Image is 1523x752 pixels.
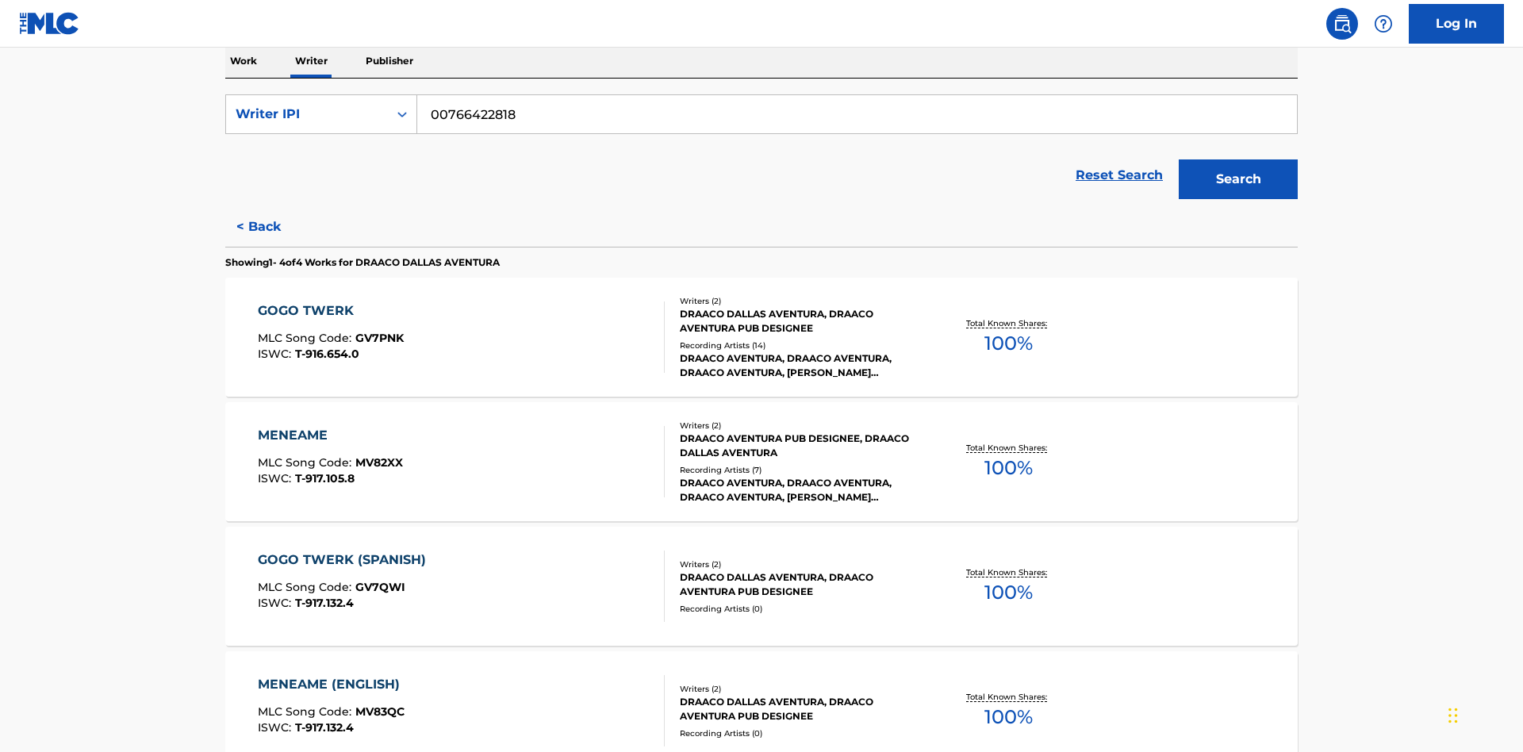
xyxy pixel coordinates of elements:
span: T-916.654.0 [295,347,359,361]
div: Writers ( 2 ) [680,558,919,570]
form: Search Form [225,94,1298,207]
p: Total Known Shares: [966,442,1051,454]
span: ISWC : [258,596,295,610]
div: DRAACO DALLAS AVENTURA, DRAACO AVENTURA PUB DESIGNEE [680,695,919,723]
img: help [1374,14,1393,33]
div: Recording Artists ( 14 ) [680,340,919,351]
p: Total Known Shares: [966,317,1051,329]
p: Showing 1 - 4 of 4 Works for DRAACO DALLAS AVENTURA [225,255,500,270]
p: Publisher [361,44,418,78]
p: Total Known Shares: [966,566,1051,578]
span: T-917.132.4 [295,596,354,610]
a: GOGO TWERK (SPANISH)MLC Song Code:GV7QWIISWC:T-917.132.4Writers (2)DRAACO DALLAS AVENTURA, DRAACO... [225,527,1298,646]
span: MLC Song Code : [258,455,355,470]
div: MENEAME (ENGLISH) [258,675,408,694]
div: DRAACO DALLAS AVENTURA, DRAACO AVENTURA PUB DESIGNEE [680,570,919,599]
button: Search [1179,159,1298,199]
div: DRAACO AVENTURA, DRAACO AVENTURA, DRAACO AVENTURA, [PERSON_NAME] AVENTURA, DRAACO AVENTURA [680,351,919,380]
a: Log In [1409,4,1504,44]
div: Help [1368,8,1399,40]
a: GOGO TWERKMLC Song Code:GV7PNKISWC:T-916.654.0Writers (2)DRAACO DALLAS AVENTURA, DRAACO AVENTURA ... [225,278,1298,397]
p: Total Known Shares: [966,691,1051,703]
div: DRAACO DALLAS AVENTURA, DRAACO AVENTURA PUB DESIGNEE [680,307,919,336]
div: Writers ( 2 ) [680,420,919,432]
p: Writer [290,44,332,78]
span: 100 % [984,703,1033,731]
span: 100 % [984,578,1033,607]
span: MV83QC [355,704,405,719]
img: MLC Logo [19,12,80,35]
div: Writers ( 2 ) [680,295,919,307]
div: GOGO TWERK (SPANISH) [258,551,434,570]
span: 100 % [984,329,1033,358]
a: MENEAMEMLC Song Code:MV82XXISWC:T-917.105.8Writers (2)DRAACO AVENTURA PUB DESIGNEE, DRAACO DALLAS... [225,402,1298,521]
div: GOGO TWERK [258,301,404,320]
a: Reset Search [1068,158,1171,193]
span: 100 % [984,454,1033,482]
span: MLC Song Code : [258,331,355,345]
span: GV7QWI [355,580,405,594]
div: MENEAME [258,426,403,445]
span: MLC Song Code : [258,704,355,719]
div: Drag [1448,692,1458,739]
p: Work [225,44,262,78]
iframe: Chat Widget [1444,676,1523,752]
span: GV7PNK [355,331,404,345]
span: T-917.132.4 [295,720,354,735]
span: ISWC : [258,347,295,361]
div: Recording Artists ( 7 ) [680,464,919,476]
div: Recording Artists ( 0 ) [680,727,919,739]
span: ISWC : [258,720,295,735]
div: DRAACO AVENTURA PUB DESIGNEE, DRAACO DALLAS AVENTURA [680,432,919,460]
button: < Back [225,207,320,247]
a: Public Search [1326,8,1358,40]
div: DRAACO AVENTURA, DRAACO AVENTURA, DRAACO AVENTURA, [PERSON_NAME] AVENTURA, DRAACO AVENTURA [680,476,919,505]
div: Writer IPI [236,105,378,124]
span: MLC Song Code : [258,580,355,594]
div: Recording Artists ( 0 ) [680,603,919,615]
span: T-917.105.8 [295,471,355,485]
span: ISWC : [258,471,295,485]
span: MV82XX [355,455,403,470]
img: search [1333,14,1352,33]
div: Writers ( 2 ) [680,683,919,695]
